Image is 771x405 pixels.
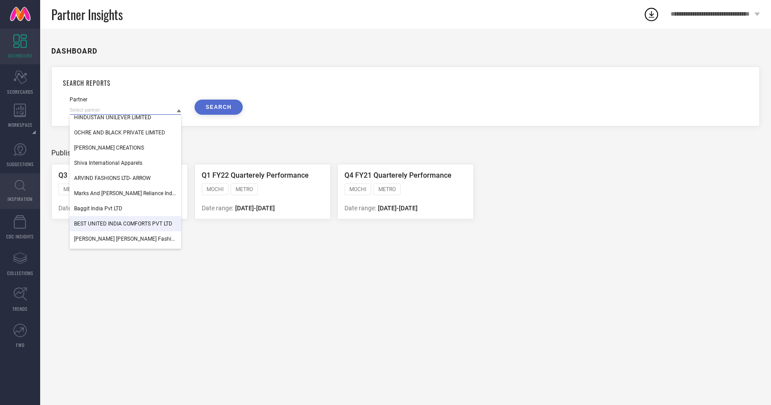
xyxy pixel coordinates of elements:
span: Marks And [PERSON_NAME] Reliance India Private Limited [74,190,177,196]
span: Date range: [202,205,233,212]
span: INSPIRATION [8,196,33,202]
span: Date range: [58,205,90,212]
span: MOCHI [349,186,366,192]
div: Published Reports (3) [51,149,760,157]
div: HINDUSTAN UNILEVER LIMITED [70,110,181,125]
span: COLLECTIONS [7,270,33,276]
span: SCORECARDS [7,88,33,95]
span: Shiva International Apparels [74,160,142,166]
button: SEARCH [195,100,243,115]
span: [DATE] - [DATE] [378,205,418,212]
span: Q4 FY21 Quarterely Performance [344,171,452,180]
span: ARVIND FASHIONS LTD- ARROW [74,175,151,181]
span: HINDUSTAN UNILEVER LIMITED [74,114,151,121]
div: Shiva International Apparels [70,155,181,171]
div: SIDHBALI CREATIONS [70,140,181,155]
span: OCHRE AND BLACK PRIVATE LIMITED [74,129,165,136]
span: METRO [236,186,253,192]
div: Tommy Hilfiger Arvind Fashion Private Limited [70,231,181,246]
div: OCHRE AND BLACK PRIVATE LIMITED [70,125,181,140]
span: [PERSON_NAME] CREATIONS [74,145,144,151]
span: SUGGESTIONS [7,161,34,167]
span: Date range: [344,205,376,212]
span: Q3 FY21 Quarterly Performance [58,171,162,180]
span: Baggit India Pvt LTD [74,205,122,212]
span: FWD [16,342,25,348]
div: BEST UNITED INDIA COMFORTS PVT LTD [70,216,181,231]
span: MOCHI [207,186,224,192]
h1: SEARCH REPORTS [63,78,748,88]
div: Marks And Spencer Reliance India Private Limited [70,186,181,201]
h1: DASHBOARD [51,47,97,55]
span: DASHBOARD [8,52,32,59]
span: [DATE] - [DATE] [235,205,275,212]
span: WORKSPACE [8,121,33,128]
span: BEST UNITED INDIA COMFORTS PVT LTD [74,221,172,227]
div: Open download list [643,6,659,22]
span: METRO [378,186,396,192]
span: Partner Insights [51,5,123,24]
div: ARVIND FASHIONS LTD- ARROW [70,171,181,186]
span: METRO [63,186,81,192]
div: Benetton India Pvt. Ltd [70,246,181,262]
input: Select partner [70,105,181,115]
div: Baggit India Pvt LTD [70,201,181,216]
span: CDC INSIGHTS [6,233,34,240]
span: [PERSON_NAME] [PERSON_NAME] Fashion Private Limited [74,236,177,242]
div: Partner [70,96,181,103]
span: Q1 FY22 Quarterely Performance [202,171,309,180]
span: TRENDS [12,305,28,312]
